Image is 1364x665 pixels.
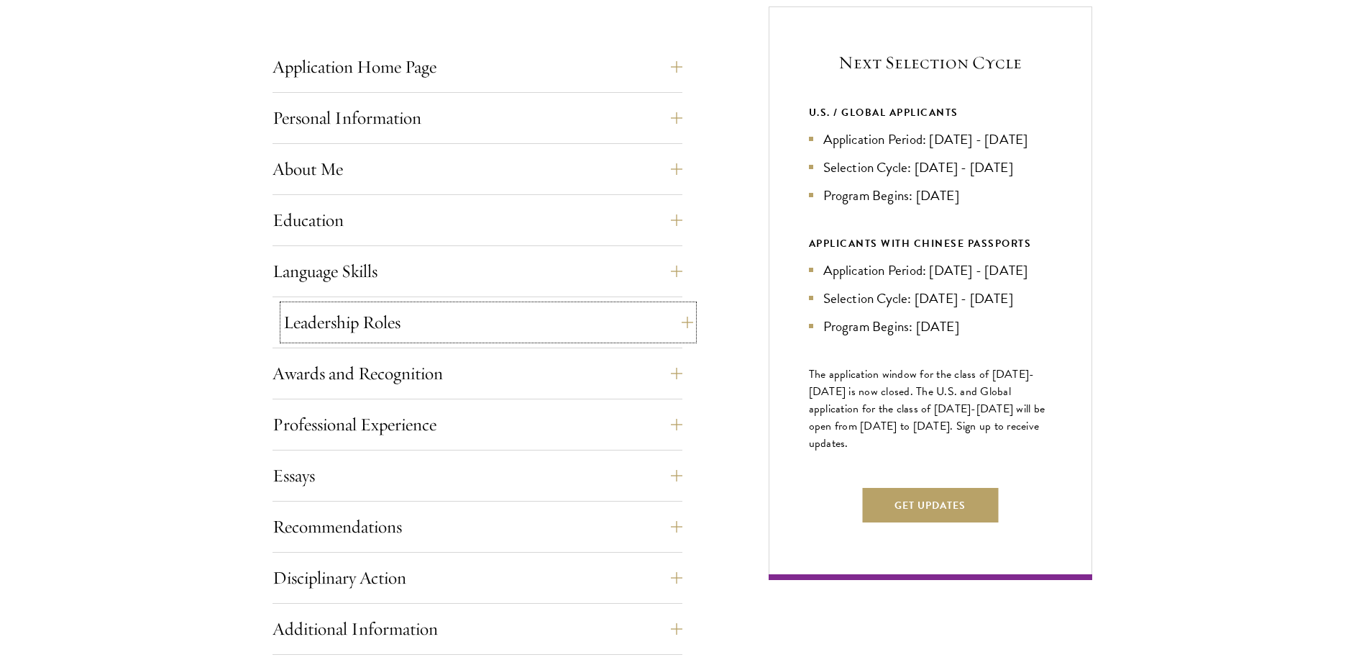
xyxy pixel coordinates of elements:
li: Selection Cycle: [DATE] - [DATE] [809,157,1052,178]
button: Essays [273,458,682,493]
li: Application Period: [DATE] - [DATE] [809,260,1052,281]
button: Recommendations [273,510,682,544]
button: Professional Experience [273,407,682,442]
li: Program Begins: [DATE] [809,185,1052,206]
span: The application window for the class of [DATE]-[DATE] is now closed. The U.S. and Global applicat... [809,366,1045,452]
li: Application Period: [DATE] - [DATE] [809,129,1052,150]
button: Disciplinary Action [273,561,682,595]
button: Get Updates [862,488,998,522]
button: Awards and Recognition [273,356,682,391]
div: APPLICANTS WITH CHINESE PASSPORTS [809,235,1052,253]
li: Selection Cycle: [DATE] - [DATE] [809,288,1052,309]
button: Personal Information [273,101,682,135]
button: Language Skills [273,254,682,289]
div: U.S. / GLOBAL APPLICANTS [809,104,1052,122]
h5: Next Selection Cycle [809,50,1052,75]
button: Education [273,203,682,237]
button: Application Home Page [273,50,682,84]
button: Additional Information [273,612,682,646]
button: About Me [273,152,682,186]
li: Program Begins: [DATE] [809,316,1052,337]
button: Leadership Roles [283,305,693,340]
